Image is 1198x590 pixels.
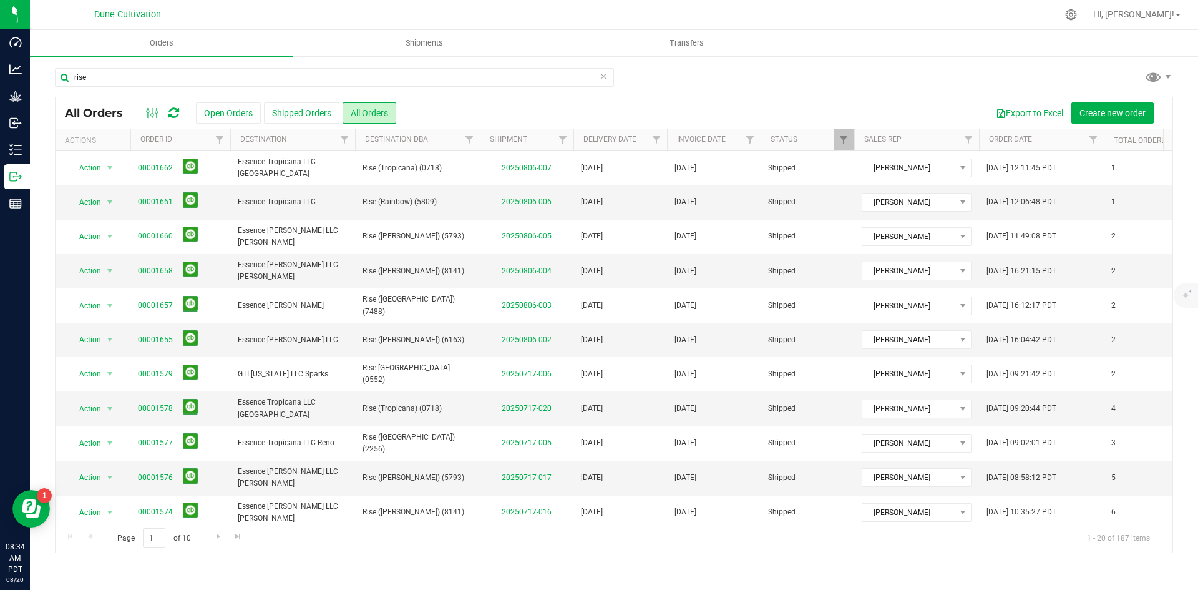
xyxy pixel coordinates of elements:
[862,159,955,177] span: [PERSON_NAME]
[102,262,118,280] span: select
[238,368,348,380] span: GTI [US_STATE] LLC Sparks
[138,506,173,518] a: 00001574
[986,334,1056,346] span: [DATE] 16:04:42 PDT
[196,102,261,124] button: Open Orders
[102,331,118,348] span: select
[138,265,173,277] a: 00001658
[674,230,696,242] span: [DATE]
[768,300,847,312] span: Shipped
[862,365,955,383] span: [PERSON_NAME]
[986,300,1056,312] span: [DATE] 16:12:17 PDT
[238,437,348,449] span: Essence Tropicana LLC Reno
[68,435,102,452] span: Action
[581,437,603,449] span: [DATE]
[988,102,1071,124] button: Export to Excel
[264,102,339,124] button: Shipped Orders
[68,365,102,383] span: Action
[502,164,552,172] a: 20250806-007
[9,90,22,102] inline-svg: Grow
[674,300,696,312] span: [DATE]
[102,297,118,315] span: select
[864,135,902,144] a: Sales Rep
[102,435,118,452] span: select
[768,334,847,346] span: Shipped
[862,400,955,418] span: [PERSON_NAME]
[238,501,348,524] span: Essence [PERSON_NAME] LLC [PERSON_NAME]
[862,504,955,521] span: [PERSON_NAME]
[143,528,165,548] input: 1
[138,300,173,312] a: 00001657
[490,135,527,144] a: Shipment
[459,129,480,150] a: Filter
[646,129,667,150] a: Filter
[238,334,348,346] span: Essence [PERSON_NAME] LLC
[12,490,50,528] iframe: Resource center
[862,194,955,211] span: [PERSON_NAME]
[502,232,552,240] a: 20250806-005
[363,196,472,208] span: Rise (Rainbow) (5809)
[674,437,696,449] span: [DATE]
[581,403,603,415] span: [DATE]
[1111,437,1116,449] span: 3
[138,196,173,208] a: 00001661
[240,135,287,144] a: Destination
[862,435,955,452] span: [PERSON_NAME]
[138,403,173,415] a: 00001578
[986,265,1056,277] span: [DATE] 16:21:15 PDT
[138,368,173,380] a: 00001579
[30,30,293,56] a: Orders
[138,472,173,484] a: 00001576
[674,334,696,346] span: [DATE]
[1111,368,1116,380] span: 2
[989,135,1032,144] a: Order Date
[581,472,603,484] span: [DATE]
[986,368,1056,380] span: [DATE] 09:21:42 PDT
[133,37,190,49] span: Orders
[238,396,348,420] span: Essence Tropicana LLC [GEOGRAPHIC_DATA]
[674,162,696,174] span: [DATE]
[138,437,173,449] a: 00001577
[1111,472,1116,484] span: 5
[986,162,1056,174] span: [DATE] 12:11:45 PDT
[9,36,22,49] inline-svg: Dashboard
[768,230,847,242] span: Shipped
[502,404,552,413] a: 20250717-020
[674,265,696,277] span: [DATE]
[1063,9,1079,21] div: Manage settings
[986,230,1056,242] span: [DATE] 11:49:08 PDT
[209,528,227,545] a: Go to the next page
[1077,528,1160,547] span: 1 - 20 of 187 items
[363,403,472,415] span: Rise (Tropicana) (0718)
[768,368,847,380] span: Shipped
[1071,102,1154,124] button: Create new order
[1083,129,1104,150] a: Filter
[768,162,847,174] span: Shipped
[502,508,552,516] a: 20250717-016
[674,506,696,518] span: [DATE]
[862,262,955,280] span: [PERSON_NAME]
[102,228,118,245] span: select
[581,162,603,174] span: [DATE]
[68,469,102,486] span: Action
[986,196,1056,208] span: [DATE] 12:06:48 PDT
[138,334,173,346] a: 00001655
[6,541,24,575] p: 08:34 AM PDT
[862,297,955,315] span: [PERSON_NAME]
[238,196,348,208] span: Essence Tropicana LLC
[293,30,555,56] a: Shipments
[768,437,847,449] span: Shipped
[363,293,472,317] span: Rise ([GEOGRAPHIC_DATA]) (7488)
[1111,265,1116,277] span: 2
[599,68,608,84] span: Clear
[1114,136,1181,145] a: Total Orderlines
[862,228,955,245] span: [PERSON_NAME]
[9,170,22,183] inline-svg: Outbound
[834,129,854,150] a: Filter
[107,528,201,548] span: Page of 10
[768,506,847,518] span: Shipped
[674,472,696,484] span: [DATE]
[68,194,102,211] span: Action
[363,431,472,455] span: Rise ([GEOGRAPHIC_DATA]) (2256)
[363,230,472,242] span: Rise ([PERSON_NAME]) (5793)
